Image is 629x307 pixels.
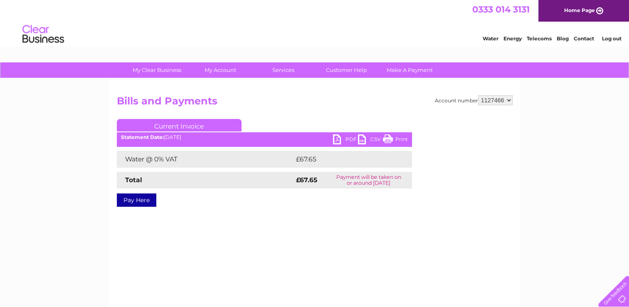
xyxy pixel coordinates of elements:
a: My Account [186,62,254,78]
a: Contact [574,35,594,42]
a: Telecoms [527,35,552,42]
a: CSV [358,134,383,146]
div: Account number [435,95,513,105]
a: PDF [333,134,358,146]
div: Clear Business is a trading name of Verastar Limited (registered in [GEOGRAPHIC_DATA] No. 3667643... [118,5,511,40]
a: Services [249,62,318,78]
a: Current Invoice [117,119,242,131]
a: Energy [503,35,522,42]
a: 0333 014 3131 [472,4,530,15]
a: My Clear Business [123,62,191,78]
td: Payment will be taken on or around [DATE] [326,172,412,188]
h2: Bills and Payments [117,95,513,111]
a: Blog [557,35,569,42]
a: Water [483,35,498,42]
a: Log out [602,35,621,42]
div: [DATE] [117,134,412,140]
strong: £67.65 [296,176,317,184]
b: Statement Date: [121,134,164,140]
a: Pay Here [117,193,156,207]
td: Water @ 0% VAT [117,151,294,168]
a: Customer Help [312,62,381,78]
a: Print [383,134,408,146]
td: £67.65 [294,151,395,168]
strong: Total [125,176,142,184]
img: logo.png [22,22,64,47]
a: Make A Payment [375,62,444,78]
